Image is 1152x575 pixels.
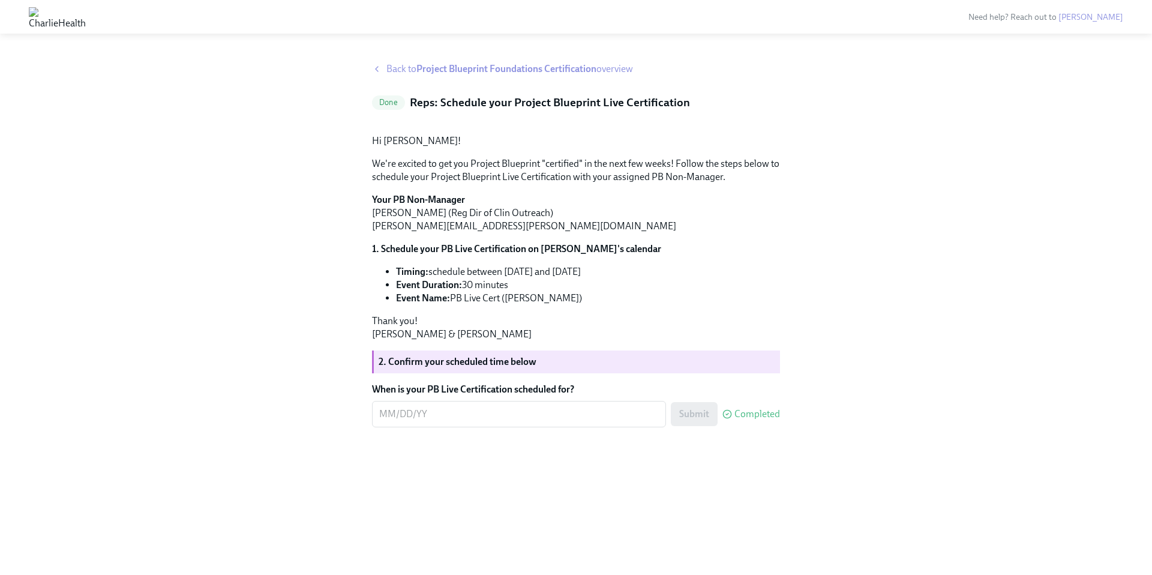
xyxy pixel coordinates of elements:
strong: Event Name: [396,292,450,304]
p: We're excited to get you Project Blueprint "certified" in the next few weeks! Follow the steps be... [372,157,780,184]
p: Hi [PERSON_NAME]! [372,134,780,148]
strong: Timing: [396,266,428,277]
li: schedule between [DATE] and [DATE] [396,265,780,278]
strong: Event Duration: [396,279,462,291]
li: PB Live Cert ([PERSON_NAME]) [396,292,780,305]
label: When is your PB Live Certification scheduled for? [372,383,780,396]
p: [PERSON_NAME] (Reg Dir of Clin Outreach) [PERSON_NAME][EMAIL_ADDRESS][PERSON_NAME][DOMAIN_NAME] [372,193,780,233]
li: 30 minutes [396,278,780,292]
span: Need help? Reach out to [968,12,1123,22]
strong: 1. Schedule your PB Live Certification on [PERSON_NAME]'s calendar [372,243,661,254]
img: CharlieHealth [29,7,86,26]
p: Thank you! [PERSON_NAME] & [PERSON_NAME] [372,315,780,341]
span: Back to overview [386,62,633,76]
strong: Project Blueprint Foundations Certification [416,63,596,74]
a: Back toProject Blueprint Foundations Certificationoverview [372,62,780,76]
a: [PERSON_NAME] [1058,12,1123,22]
strong: 2. Confirm your scheduled time below [379,356,536,367]
span: Completed [734,409,780,419]
span: Done [372,98,405,107]
h5: Reps: Schedule your Project Blueprint Live Certification [410,95,690,110]
strong: Your PB Non-Manager [372,194,465,205]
